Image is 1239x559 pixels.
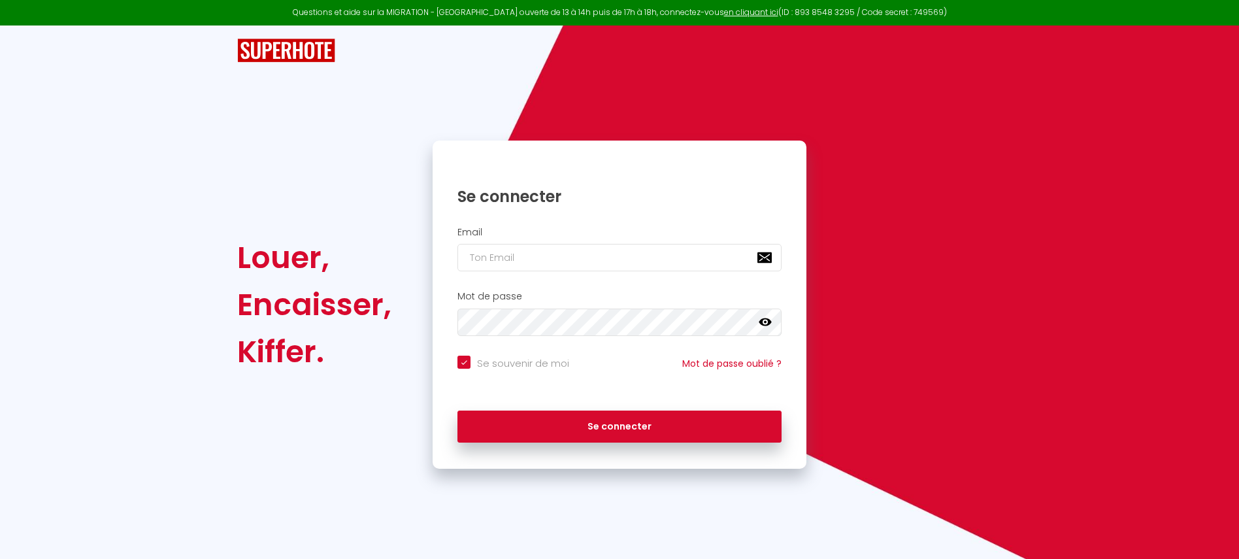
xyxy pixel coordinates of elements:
[237,234,391,281] div: Louer,
[457,227,782,238] h2: Email
[237,39,335,63] img: SuperHote logo
[457,411,782,443] button: Se connecter
[682,357,782,370] a: Mot de passe oublié ?
[237,281,391,328] div: Encaisser,
[457,244,782,271] input: Ton Email
[457,186,782,207] h1: Se connecter
[237,328,391,375] div: Kiffer.
[457,291,782,302] h2: Mot de passe
[724,7,778,18] a: en cliquant ici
